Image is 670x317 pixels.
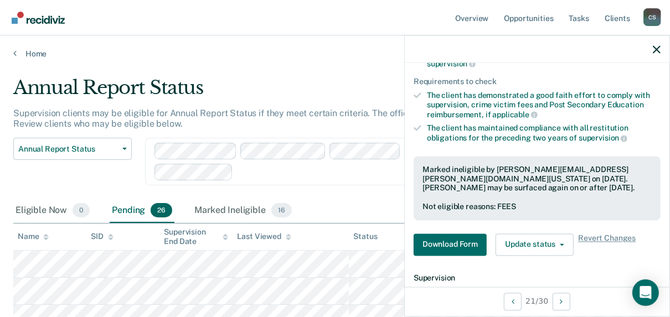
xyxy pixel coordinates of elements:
[151,203,172,217] span: 26
[13,108,602,129] p: Supervision clients may be eligible for Annual Report Status if they meet certain criteria. The o...
[632,279,659,306] div: Open Intercom Messenger
[643,8,661,26] div: C S
[578,233,636,256] span: Revert Changes
[110,199,174,223] div: Pending
[643,8,661,26] button: Profile dropdown button
[427,124,661,143] div: The client has maintained compliance with all restitution obligations for the preceding two years of
[579,134,627,143] span: supervision
[164,227,228,246] div: Supervision End Date
[192,199,293,223] div: Marked Ineligible
[237,232,291,241] div: Last Viewed
[414,233,491,256] a: Navigate to form link
[271,203,292,217] span: 16
[91,232,114,241] div: SID
[13,76,616,108] div: Annual Report Status
[496,233,574,256] button: Update status
[414,273,661,283] dt: Supervision
[13,199,92,223] div: Eligible Now
[427,59,476,68] span: supervision
[18,232,49,241] div: Name
[553,293,570,310] button: Next Opportunity
[13,49,657,59] a: Home
[493,110,538,119] span: applicable
[12,12,65,24] img: Recidiviz
[422,202,652,212] div: Not eligible reasons: FEES
[504,293,522,310] button: Previous Opportunity
[414,77,661,87] div: Requirements to check
[18,144,118,154] span: Annual Report Status
[414,233,487,256] button: Download Form
[405,287,669,316] div: 21 / 30
[427,91,661,119] div: The client has demonstrated a good faith effort to comply with supervision, crime victim fees and...
[353,232,377,241] div: Status
[422,165,652,193] div: Marked ineligible by [PERSON_NAME][EMAIL_ADDRESS][PERSON_NAME][DOMAIN_NAME][US_STATE] on [DATE]. ...
[73,203,90,217] span: 0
